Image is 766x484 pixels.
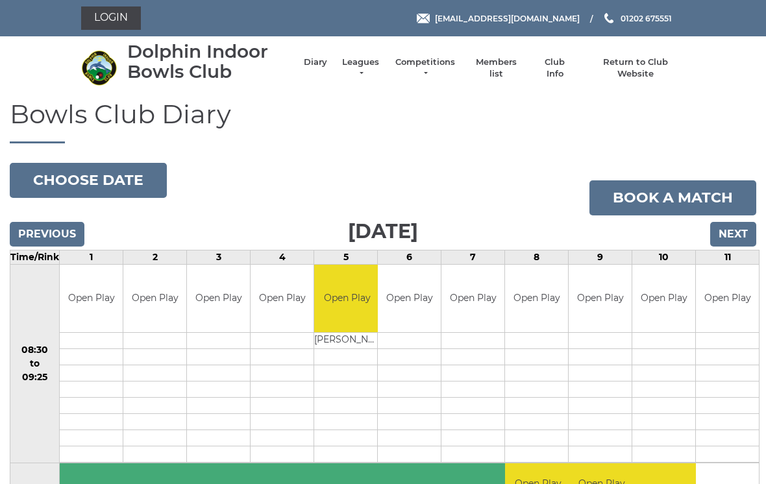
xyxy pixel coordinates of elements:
td: Open Play [187,265,250,333]
td: 10 [632,250,696,264]
button: Choose date [10,163,167,198]
a: Phone us 01202 675551 [602,12,672,25]
td: Open Play [378,265,441,333]
td: 08:30 to 09:25 [10,264,60,463]
a: Diary [304,56,327,68]
a: Members list [469,56,523,80]
td: Time/Rink [10,250,60,264]
input: Previous [10,222,84,247]
a: Book a match [589,180,756,215]
img: Email [417,14,430,23]
td: Open Play [314,265,380,333]
td: Open Play [632,265,695,333]
a: Competitions [394,56,456,80]
td: 1 [60,250,123,264]
input: Next [710,222,756,247]
td: 8 [505,250,569,264]
a: Login [81,6,141,30]
td: Open Play [696,265,759,333]
div: Dolphin Indoor Bowls Club [127,42,291,82]
td: 4 [251,250,314,264]
td: 5 [314,250,378,264]
td: Open Play [60,265,123,333]
td: Open Play [505,265,568,333]
a: Return to Club Website [587,56,685,80]
td: Open Play [123,265,186,333]
span: [EMAIL_ADDRESS][DOMAIN_NAME] [435,13,580,23]
h1: Bowls Club Diary [10,100,756,143]
td: 7 [441,250,505,264]
a: Leagues [340,56,381,80]
a: Email [EMAIL_ADDRESS][DOMAIN_NAME] [417,12,580,25]
td: 2 [123,250,187,264]
td: 6 [378,250,441,264]
td: Open Play [569,265,632,333]
td: Open Play [441,265,504,333]
a: Club Info [536,56,574,80]
td: 3 [187,250,251,264]
td: 11 [696,250,760,264]
img: Dolphin Indoor Bowls Club [81,50,117,86]
td: [PERSON_NAME] [314,333,380,349]
span: 01202 675551 [621,13,672,23]
img: Phone us [604,13,613,23]
td: Open Play [251,265,314,333]
td: 9 [569,250,632,264]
